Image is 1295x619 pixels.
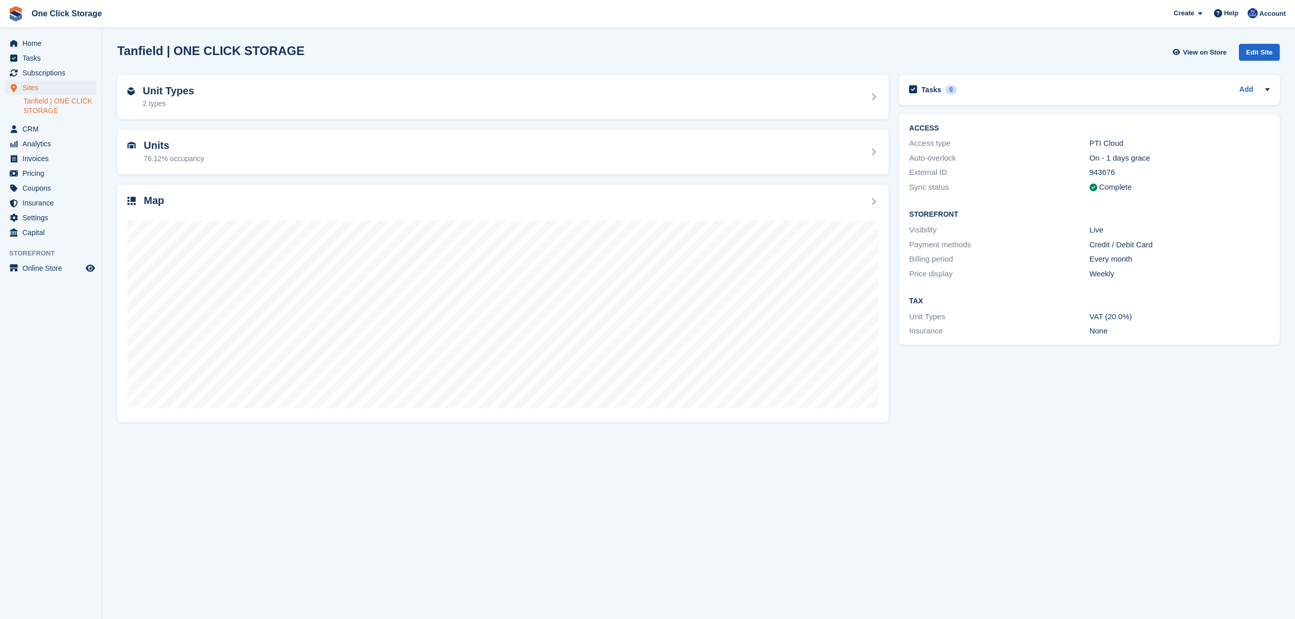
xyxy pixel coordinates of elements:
img: unit-type-icn-2b2737a686de81e16bb02015468b77c625bbabd49415b5ef34ead5e3b44a266d.svg [127,87,135,95]
div: 943676 [1090,167,1270,178]
a: View on Store [1171,44,1231,61]
h2: Tax [909,297,1270,305]
div: 0 [945,85,957,94]
img: stora-icon-8386f47178a22dfd0bd8f6a31ec36ba5ce8667c1dd55bd0f319d3a0aa187defe.svg [8,6,23,21]
h2: ACCESS [909,124,1270,133]
a: menu [5,122,96,136]
a: Tanfield | ONE CLICK STORAGE [23,96,96,116]
span: Analytics [22,137,84,151]
h2: Tasks [921,85,941,94]
span: Insurance [22,196,84,210]
span: CRM [22,122,84,136]
div: Access type [909,138,1089,149]
span: Home [22,36,84,50]
div: Edit Site [1239,44,1280,61]
a: Add [1239,84,1253,96]
span: Capital [22,225,84,240]
a: menu [5,36,96,50]
span: Help [1224,8,1238,18]
div: Payment methods [909,239,1089,251]
img: Thomas [1248,8,1258,18]
h2: Map [144,195,164,207]
a: One Click Storage [28,5,106,22]
h2: Units [144,140,204,151]
div: PTI Cloud [1090,138,1270,149]
span: View on Store [1183,47,1227,58]
img: unit-icn-7be61d7bf1b0ce9d3e12c5938cc71ed9869f7b940bace4675aadf7bd6d80202e.svg [127,142,136,149]
div: Sync status [909,182,1089,193]
span: Storefront [9,248,101,259]
a: menu [5,81,96,95]
a: Edit Site [1239,44,1280,65]
span: Invoices [22,151,84,166]
a: menu [5,166,96,180]
div: 76.12% occupancy [144,153,204,164]
div: Auto-overlock [909,152,1089,164]
a: Map [117,185,889,423]
a: menu [5,225,96,240]
div: Billing period [909,253,1089,265]
span: Settings [22,211,84,225]
a: menu [5,261,96,275]
div: 2 types [143,98,194,109]
span: Online Store [22,261,84,275]
h2: Storefront [909,211,1270,219]
div: Credit / Debit Card [1090,239,1270,251]
img: map-icn-33ee37083ee616e46c38cad1a60f524a97daa1e2b2c8c0bc3eb3415660979fc1.svg [127,197,136,205]
span: Account [1259,9,1286,19]
a: menu [5,66,96,80]
a: menu [5,151,96,166]
h2: Unit Types [143,85,194,97]
span: Create [1174,8,1194,18]
div: External ID [909,167,1089,178]
div: Visibility [909,224,1089,236]
div: Unit Types [909,311,1089,323]
span: Tasks [22,51,84,65]
a: menu [5,181,96,195]
div: Insurance [909,325,1089,337]
a: Unit Types 2 types [117,75,889,120]
a: menu [5,137,96,151]
div: Live [1090,224,1270,236]
div: None [1090,325,1270,337]
a: Preview store [84,262,96,274]
a: menu [5,211,96,225]
span: Subscriptions [22,66,84,80]
h2: Tanfield | ONE CLICK STORAGE [117,44,304,58]
div: On - 1 days grace [1090,152,1270,164]
a: Units 76.12% occupancy [117,130,889,174]
div: Weekly [1090,268,1270,280]
span: Sites [22,81,84,95]
a: menu [5,51,96,65]
div: Complete [1099,182,1132,193]
div: Every month [1090,253,1270,265]
a: menu [5,196,96,210]
span: Pricing [22,166,84,180]
div: VAT (20.0%) [1090,311,1270,323]
span: Coupons [22,181,84,195]
div: Price display [909,268,1089,280]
